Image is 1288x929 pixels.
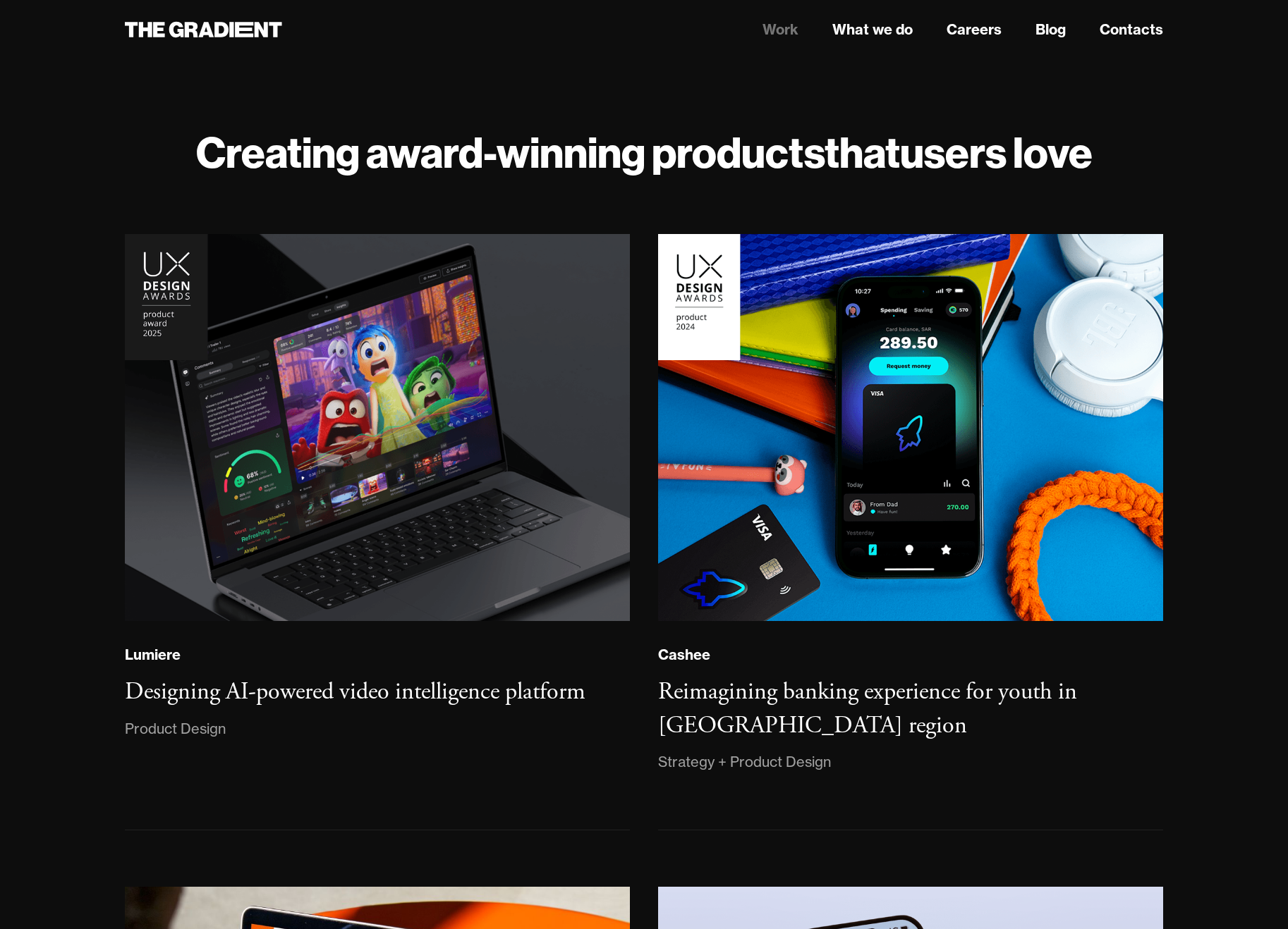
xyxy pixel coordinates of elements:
[832,19,913,40] a: What we do
[658,751,831,773] div: Strategy + Product Design
[125,646,181,664] div: Lumiere
[1100,19,1163,40] a: Contacts
[763,19,798,40] a: Work
[125,127,1163,178] h1: Creating award-winning products users love
[947,19,1002,40] a: Careers
[1035,19,1066,40] a: Blog
[125,677,585,707] h3: Designing AI-powered video intelligence platform
[125,718,226,740] div: Product Design
[825,125,900,179] strong: that
[658,234,1163,830] a: CasheeReimagining banking experience for youth in [GEOGRAPHIC_DATA] regionStrategy + Product Design
[125,234,630,830] a: LumiereDesigning AI-powered video intelligence platformProduct Design
[658,646,710,664] div: Cashee
[658,677,1077,741] h3: Reimagining banking experience for youth in [GEOGRAPHIC_DATA] region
